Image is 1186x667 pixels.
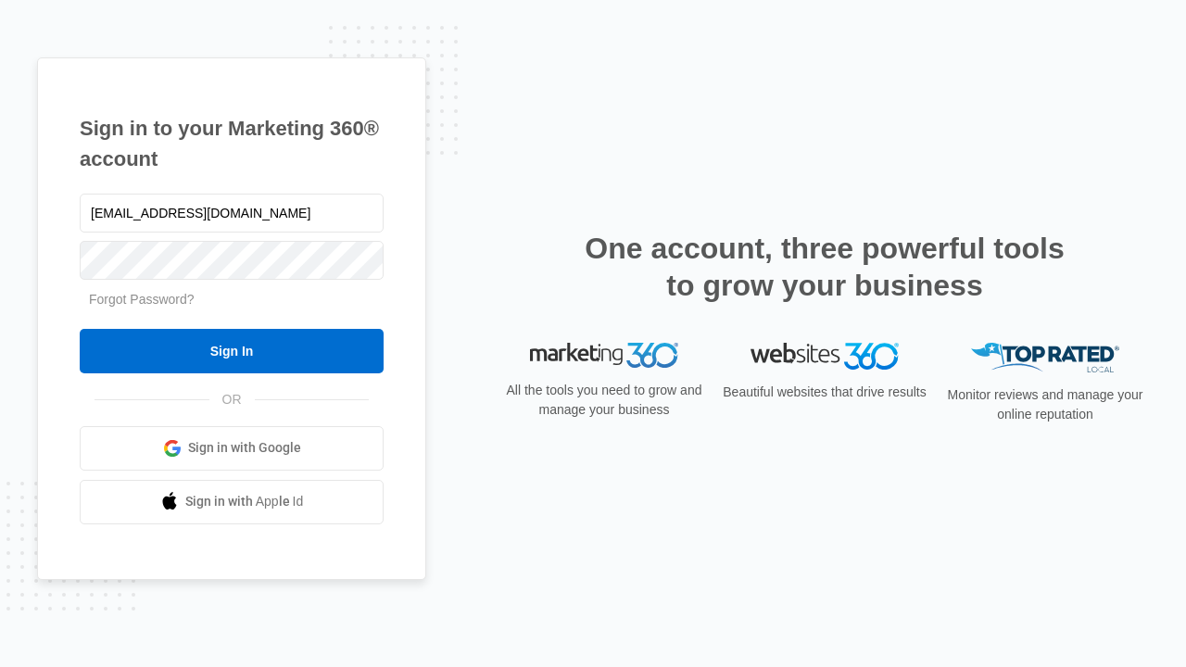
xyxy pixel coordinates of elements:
[185,492,304,511] span: Sign in with Apple Id
[209,390,255,409] span: OR
[80,194,384,233] input: Email
[89,292,195,307] a: Forgot Password?
[751,343,899,370] img: Websites 360
[579,230,1070,304] h2: One account, three powerful tools to grow your business
[80,113,384,174] h1: Sign in to your Marketing 360® account
[530,343,678,369] img: Marketing 360
[971,343,1119,373] img: Top Rated Local
[721,383,928,402] p: Beautiful websites that drive results
[188,438,301,458] span: Sign in with Google
[80,426,384,471] a: Sign in with Google
[80,480,384,524] a: Sign in with Apple Id
[80,329,384,373] input: Sign In
[500,381,708,420] p: All the tools you need to grow and manage your business
[941,385,1149,424] p: Monitor reviews and manage your online reputation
